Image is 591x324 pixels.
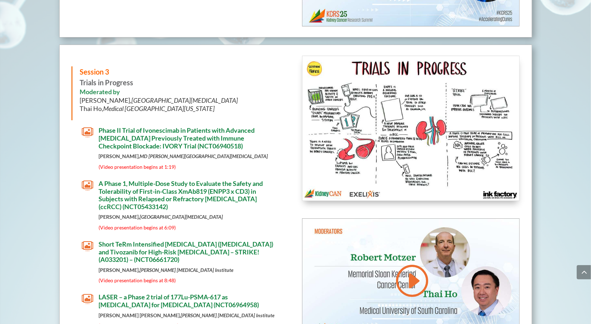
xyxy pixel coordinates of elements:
[82,127,93,138] span: 
[99,224,176,231] span: (Video presentation begins at 6:09)
[80,96,238,104] span: [PERSON_NAME],
[99,126,255,150] span: Phase II Trial of Ivonescimab in Patients with Advanced [MEDICAL_DATA] Previously Treated with Im...
[140,267,234,273] em: [PERSON_NAME] [MEDICAL_DATA] Institute
[99,164,176,170] span: (Video presentation begins at 1:19)
[82,180,93,191] span: 
[80,67,133,87] strong: Trials in Progress
[99,312,275,318] strong: [PERSON_NAME] [PERSON_NAME],
[82,293,93,305] span: 
[140,153,268,159] em: MD [PERSON_NAME][GEOGRAPHIC_DATA][MEDICAL_DATA]
[99,267,234,273] strong: [PERSON_NAME],
[80,67,109,76] span: Session 3
[103,105,215,112] em: Medical [GEOGRAPHIC_DATA][US_STATE]
[181,312,275,318] em: [PERSON_NAME] [MEDICAL_DATA] Institute
[140,214,223,220] em: [GEOGRAPHIC_DATA][MEDICAL_DATA]
[80,88,120,96] strong: Moderated by
[99,293,259,309] span: LASER – a Phase 2 trial of 177Lu-PSMA-617 as [MEDICAL_DATA] for [MEDICAL_DATA] (NCT06964958)
[82,241,93,252] span: 
[131,96,238,104] em: [GEOGRAPHIC_DATA][MEDICAL_DATA]
[99,153,268,159] strong: [PERSON_NAME],
[302,56,519,200] img: KidneyCAN_Ink Factory_Board Session 3
[99,277,176,283] span: (Video presentation begins at 8:48)
[80,105,215,112] span: Thai Ho,
[99,214,223,220] strong: [PERSON_NAME],
[99,179,263,211] span: A Phase 1, Multiple-Dose Study to Evaluate the Safety and Tolerability of First-in-Class XmAb819 ...
[99,240,273,263] span: Short TeRm Intensified [MEDICAL_DATA] ([MEDICAL_DATA]) and Tivozanib for High-Risk [MEDICAL_DATA]...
